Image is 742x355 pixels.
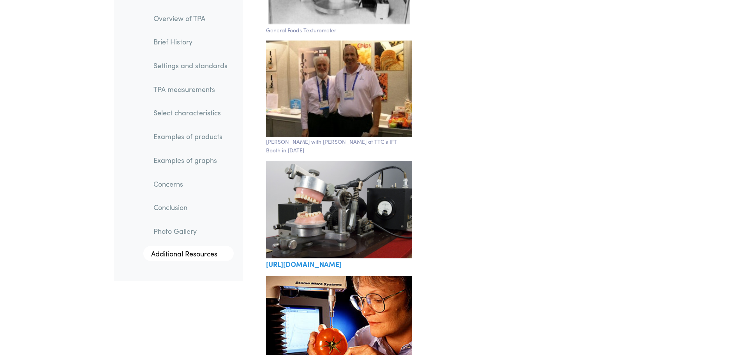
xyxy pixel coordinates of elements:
[147,80,234,98] a: TPA measurements
[266,137,412,155] p: [PERSON_NAME] with [PERSON_NAME] at TTC's IFT Booth in [DATE]
[147,128,234,146] a: Examples of products
[143,246,234,261] a: Additional Resources
[266,26,412,34] p: General Foods Texturometer
[147,104,234,122] a: Select characteristics
[266,259,342,269] a: [URL][DOMAIN_NAME]
[147,222,234,240] a: Photo Gallery
[147,175,234,193] a: Concerns
[147,199,234,217] a: Conclusion
[147,9,234,27] a: Overview of TPA
[147,33,234,51] a: Brief History
[147,57,234,74] a: Settings and standards
[147,151,234,169] a: Examples of graphs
